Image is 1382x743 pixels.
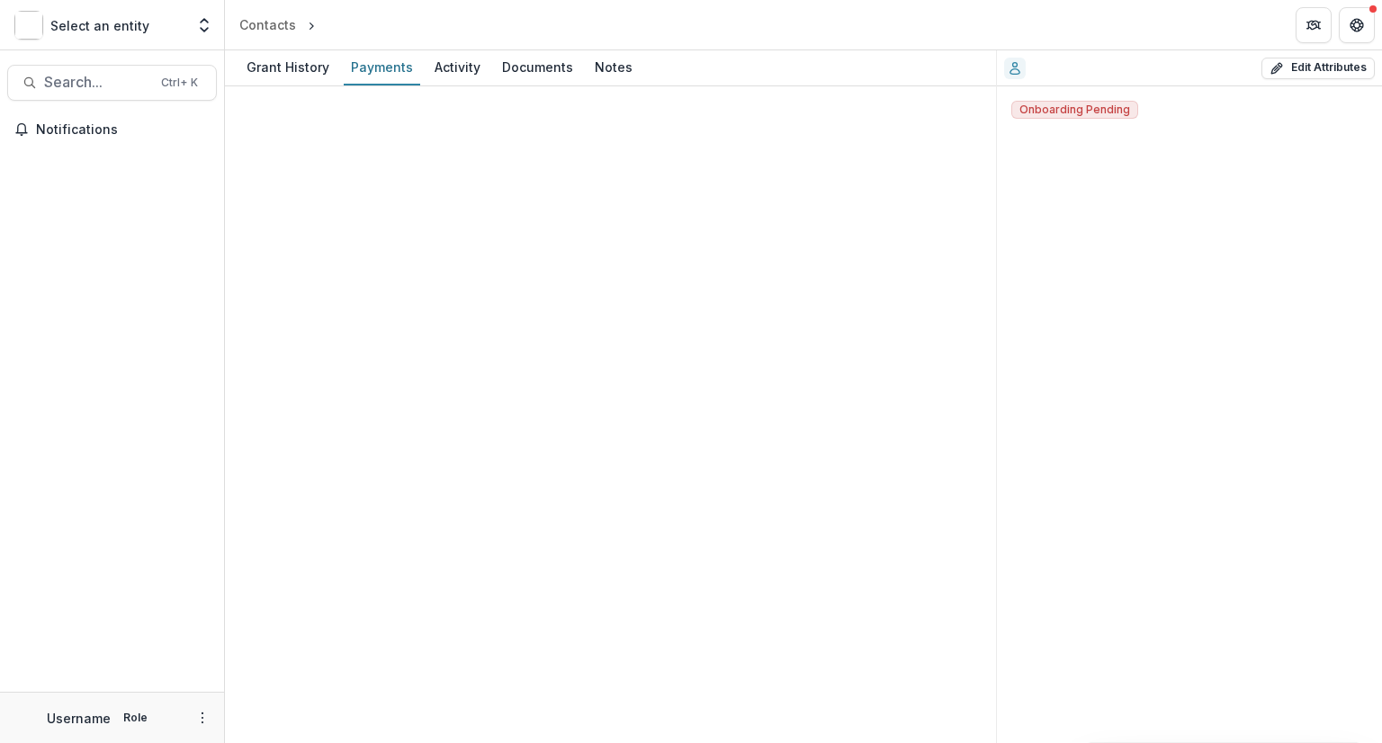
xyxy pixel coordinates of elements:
button: More [192,707,213,729]
a: Notes [588,50,640,85]
nav: breadcrumb [232,12,334,38]
a: Documents [495,50,580,85]
button: Get Help [1339,7,1375,43]
div: Grant History [239,54,337,80]
a: Activity [427,50,488,85]
span: Onboarding Pending [1011,101,1138,119]
img: Select an entity [14,11,43,40]
div: Ctrl + K [157,73,202,93]
button: Search... [7,65,217,101]
div: Documents [495,54,580,80]
button: Partners [1296,7,1332,43]
div: Activity [427,54,488,80]
span: Search... [44,74,150,91]
button: Open entity switcher [192,7,217,43]
a: Grant History [239,50,337,85]
p: Username [47,709,111,728]
span: Notifications [36,122,210,138]
button: Edit Attributes [1261,58,1375,79]
div: Payments [344,54,420,80]
a: Contacts [232,12,303,38]
div: Notes [588,54,640,80]
p: Select an entity [50,16,149,35]
p: Role [118,710,153,726]
a: Payments [344,50,420,85]
div: Contacts [239,15,296,34]
button: Notifications [7,115,217,144]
